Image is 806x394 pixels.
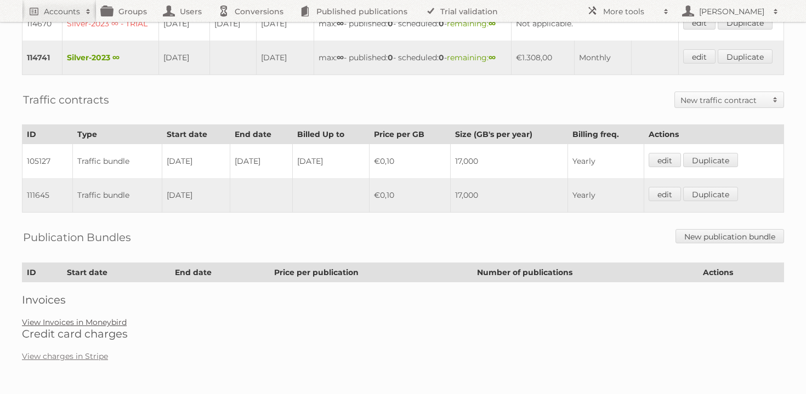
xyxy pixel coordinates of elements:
[718,15,773,30] a: Duplicate
[73,125,162,144] th: Type
[158,7,209,41] td: [DATE]
[314,7,512,41] td: max: - published: - scheduled: -
[209,7,257,41] td: [DATE]
[675,92,784,107] a: New traffic contract
[489,19,496,28] strong: ∞
[314,41,512,75] td: max: - published: - scheduled: -
[22,125,73,144] th: ID
[22,178,73,213] td: 111645
[73,178,162,213] td: Traffic bundle
[337,19,344,28] strong: ∞
[489,53,496,62] strong: ∞
[63,263,171,282] th: Start date
[23,229,131,245] h2: Publication Bundles
[369,144,450,179] td: €0,10
[512,7,679,41] td: Not applicable.
[683,153,738,167] a: Duplicate
[676,229,784,243] a: New publication bundle
[603,6,658,17] h2: More tools
[63,7,158,41] td: Silver-2023 ∞ - TRIAL
[22,41,63,75] td: 114741
[683,15,716,30] a: edit
[696,6,768,17] h2: [PERSON_NAME]
[683,49,716,64] a: edit
[22,317,127,327] a: View Invoices in Moneybird
[649,153,681,167] a: edit
[270,263,472,282] th: Price per publication
[230,144,292,179] td: [DATE]
[568,125,644,144] th: Billing freq.
[649,187,681,201] a: edit
[162,125,230,144] th: Start date
[257,41,314,75] td: [DATE]
[369,125,450,144] th: Price per GB
[22,293,784,306] h2: Invoices
[171,263,270,282] th: End date
[447,19,496,28] span: remaining:
[767,92,784,107] span: Toggle
[63,41,158,75] td: Silver-2023 ∞
[683,187,738,201] a: Duplicate
[680,95,767,106] h2: New traffic contract
[44,6,80,17] h2: Accounts
[22,144,73,179] td: 105127
[23,92,109,108] h2: Traffic contracts
[447,53,496,62] span: remaining:
[472,263,699,282] th: Number of publications
[73,144,162,179] td: Traffic bundle
[22,7,63,41] td: 114670
[22,327,784,340] h2: Credit card charges
[568,178,644,213] td: Yearly
[450,125,568,144] th: Size (GB's per year)
[369,178,450,213] td: €0,10
[22,263,63,282] th: ID
[439,19,444,28] strong: 0
[574,41,631,75] td: Monthly
[292,144,369,179] td: [DATE]
[292,125,369,144] th: Billed Up to
[337,53,344,62] strong: ∞
[388,53,393,62] strong: 0
[644,125,784,144] th: Actions
[22,351,108,361] a: View charges in Stripe
[718,49,773,64] a: Duplicate
[162,178,230,213] td: [DATE]
[512,41,574,75] td: €1.308,00
[568,144,644,179] td: Yearly
[162,144,230,179] td: [DATE]
[699,263,784,282] th: Actions
[158,41,209,75] td: [DATE]
[450,144,568,179] td: 17,000
[230,125,292,144] th: End date
[257,7,314,41] td: [DATE]
[388,19,393,28] strong: 0
[450,178,568,213] td: 17,000
[439,53,444,62] strong: 0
